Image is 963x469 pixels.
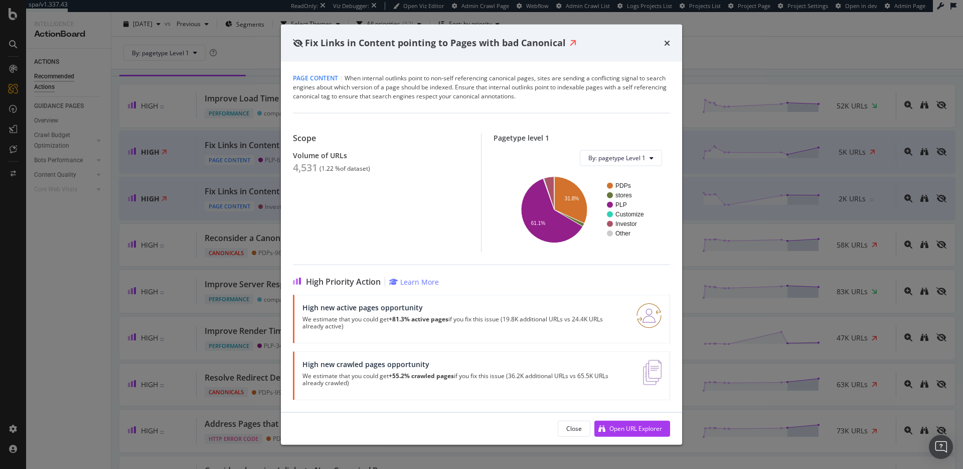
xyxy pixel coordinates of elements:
[615,220,637,227] text: Investor
[302,315,624,329] p: We estimate that you could get if you fix this issue (19.8K additional URLs vs 24.4K URLs already...
[531,220,545,225] text: 61.1%
[306,277,381,286] span: High Priority Action
[302,303,624,311] div: High new active pages opportunity
[609,424,662,433] div: Open URL Explorer
[293,133,469,143] div: Scope
[389,371,454,380] strong: +55.2% crawled pages
[580,150,662,166] button: By: pagetype Level 1
[302,360,631,368] div: High new crawled pages opportunity
[502,174,662,244] svg: A chart.
[929,435,953,459] div: Open Intercom Messenger
[615,182,631,189] text: PDPs
[293,39,303,47] div: eye-slash
[594,420,670,436] button: Open URL Explorer
[302,372,631,386] p: We estimate that you could get if you fix this issue (36.2K additional URLs vs 65.5K URLs already...
[615,230,630,237] text: Other
[615,201,627,208] text: PLP
[615,211,644,218] text: Customize
[400,277,439,286] div: Learn More
[636,303,662,328] img: RO06QsNG.png
[293,73,338,82] span: Page Content
[293,73,670,100] div: When internal outlinks point to non-self referencing canonical pages, sites are sending a conflic...
[319,165,370,172] div: ( 1.22 % of dataset )
[643,360,662,385] img: e5DMFwAAAABJRU5ErkJggg==
[293,151,469,159] div: Volume of URLs
[293,161,317,173] div: 4,531
[664,37,670,50] div: times
[389,314,448,323] strong: +81.3% active pages
[615,192,632,199] text: stores
[281,25,682,445] div: modal
[566,424,582,433] div: Close
[389,277,439,286] a: Learn More
[340,73,343,82] span: |
[494,133,670,142] div: Pagetype level 1
[588,154,646,162] span: By: pagetype Level 1
[305,37,566,49] span: Fix Links in Content pointing to Pages with bad Canonical
[565,195,579,201] text: 31.8%
[558,420,590,436] button: Close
